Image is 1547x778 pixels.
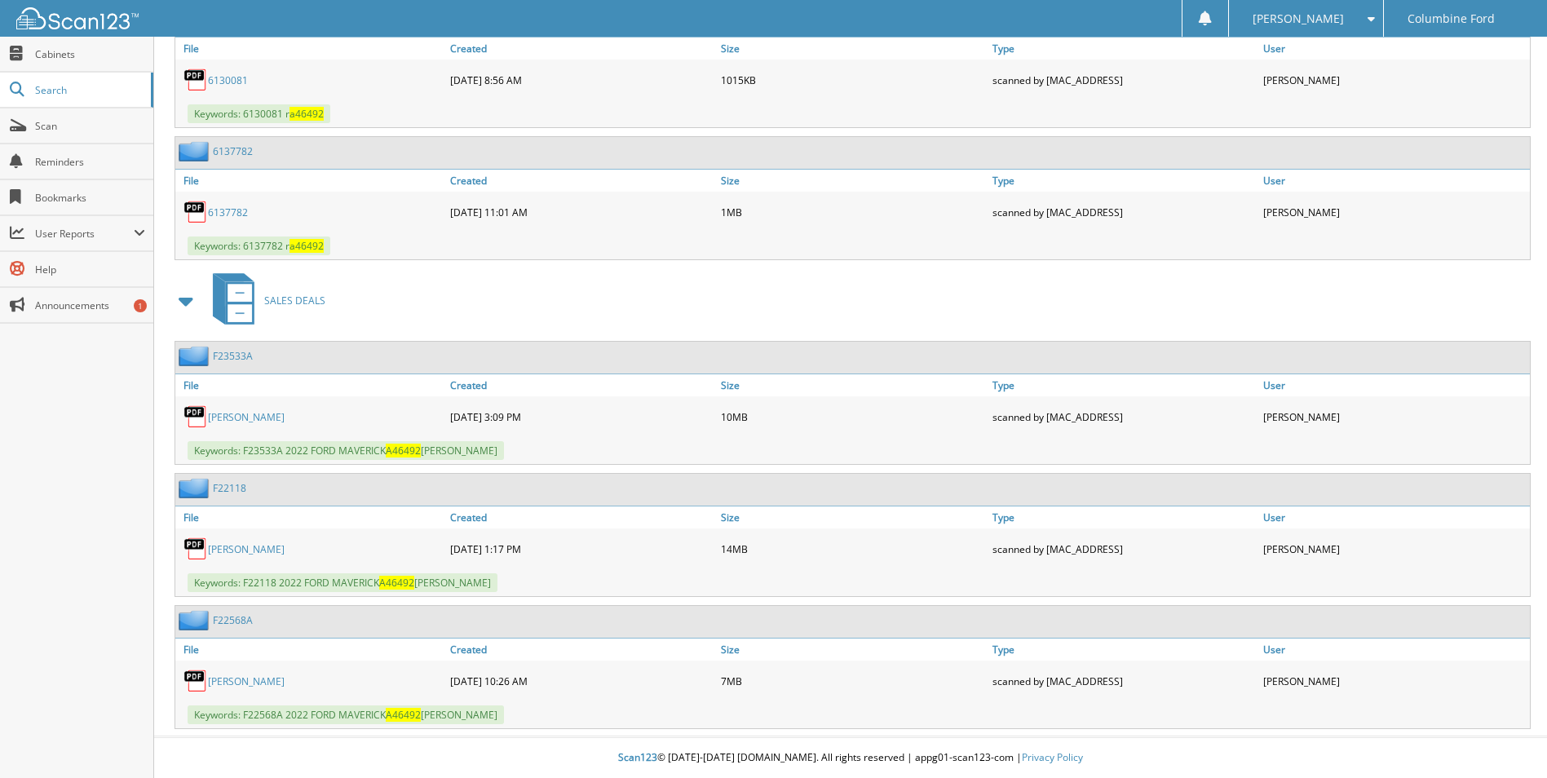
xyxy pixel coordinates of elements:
[386,444,421,458] span: A46492
[717,170,988,192] a: Size
[213,613,253,627] a: F22568A
[446,533,717,565] div: [DATE] 1:17 PM
[35,227,134,241] span: User Reports
[213,349,253,363] a: F23533A
[134,299,147,312] div: 1
[188,441,504,460] span: Keywords: F23533A 2022 FORD MAVERICK [PERSON_NAME]
[717,639,988,661] a: Size
[1259,196,1530,228] div: [PERSON_NAME]
[446,170,717,192] a: Created
[1022,750,1083,764] a: Privacy Policy
[175,506,446,528] a: File
[183,404,208,429] img: PDF.png
[208,206,248,219] a: 6137782
[1465,700,1547,778] iframe: Chat Widget
[988,38,1259,60] a: Type
[154,738,1547,778] div: © [DATE]-[DATE] [DOMAIN_NAME]. All rights reserved | appg01-scan123-com |
[208,410,285,424] a: [PERSON_NAME]
[1253,14,1344,24] span: [PERSON_NAME]
[208,674,285,688] a: [PERSON_NAME]
[179,346,213,366] img: folder2.png
[179,141,213,161] img: folder2.png
[1259,665,1530,697] div: [PERSON_NAME]
[1259,38,1530,60] a: User
[203,268,325,333] a: SALES DEALS
[188,573,497,592] span: Keywords: F22118 2022 FORD MAVERICK [PERSON_NAME]
[1408,14,1495,24] span: Columbine Ford
[290,107,324,121] span: a46492
[1259,64,1530,96] div: [PERSON_NAME]
[717,400,988,433] div: 10MB
[446,639,717,661] a: Created
[213,144,253,158] a: 6137782
[183,200,208,224] img: PDF.png
[717,506,988,528] a: Size
[379,576,414,590] span: A46492
[264,294,325,307] span: SALES DEALS
[16,7,139,29] img: scan123-logo-white.svg
[213,481,246,495] a: F22118
[446,665,717,697] div: [DATE] 10:26 AM
[988,665,1259,697] div: scanned by [MAC_ADDRESS]
[446,506,717,528] a: Created
[717,374,988,396] a: Size
[446,64,717,96] div: [DATE] 8:56 AM
[183,537,208,561] img: PDF.png
[290,239,324,253] span: a46492
[446,196,717,228] div: [DATE] 11:01 AM
[183,669,208,693] img: PDF.png
[175,170,446,192] a: File
[717,38,988,60] a: Size
[1259,639,1530,661] a: User
[1259,170,1530,192] a: User
[717,64,988,96] div: 1015KB
[188,705,504,724] span: Keywords: F22568A 2022 FORD MAVERICK [PERSON_NAME]
[35,83,143,97] span: Search
[988,170,1259,192] a: Type
[988,196,1259,228] div: scanned by [MAC_ADDRESS]
[35,191,145,205] span: Bookmarks
[179,478,213,498] img: folder2.png
[35,155,145,169] span: Reminders
[988,400,1259,433] div: scanned by [MAC_ADDRESS]
[208,542,285,556] a: [PERSON_NAME]
[1259,400,1530,433] div: [PERSON_NAME]
[446,38,717,60] a: Created
[1259,533,1530,565] div: [PERSON_NAME]
[35,47,145,61] span: Cabinets
[175,639,446,661] a: File
[1259,506,1530,528] a: User
[188,236,330,255] span: Keywords: 6137782 r
[35,119,145,133] span: Scan
[988,506,1259,528] a: Type
[179,610,213,630] img: folder2.png
[618,750,657,764] span: Scan123
[175,374,446,396] a: File
[1259,374,1530,396] a: User
[175,38,446,60] a: File
[446,400,717,433] div: [DATE] 3:09 PM
[717,196,988,228] div: 1MB
[988,639,1259,661] a: Type
[183,68,208,92] img: PDF.png
[717,665,988,697] div: 7MB
[988,64,1259,96] div: scanned by [MAC_ADDRESS]
[717,533,988,565] div: 14MB
[188,104,330,123] span: Keywords: 6130081 r
[35,298,145,312] span: Announcements
[988,374,1259,396] a: Type
[988,533,1259,565] div: scanned by [MAC_ADDRESS]
[446,374,717,396] a: Created
[35,263,145,276] span: Help
[208,73,248,87] a: 6130081
[386,708,421,722] span: A46492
